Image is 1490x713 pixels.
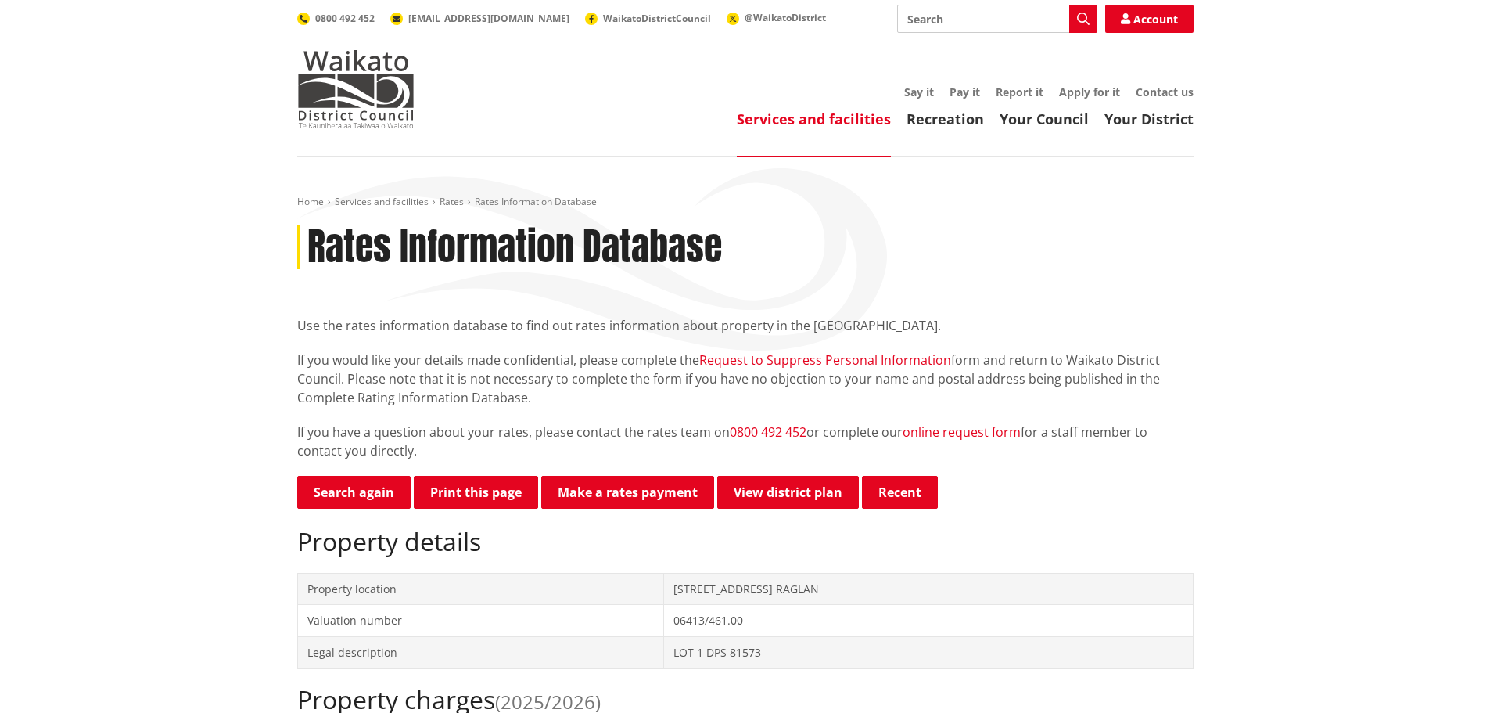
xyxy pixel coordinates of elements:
a: online request form [903,423,1021,441]
a: Search again [297,476,411,509]
a: WaikatoDistrictCouncil [585,12,711,25]
td: Valuation number [297,605,663,637]
a: Your Council [1000,110,1089,128]
h2: Property details [297,527,1194,556]
a: Home [297,195,324,208]
a: Make a rates payment [541,476,714,509]
a: 0800 492 452 [730,423,806,441]
td: Property location [297,573,663,605]
td: Legal description [297,636,663,668]
p: If you have a question about your rates, please contact the rates team on or complete our for a s... [297,423,1194,460]
a: Say it [904,85,934,99]
a: 0800 492 452 [297,12,375,25]
a: Account [1105,5,1194,33]
a: Rates [440,195,464,208]
span: 0800 492 452 [315,12,375,25]
p: If you would like your details made confidential, please complete the form and return to Waikato ... [297,351,1194,407]
h1: Rates Information Database [307,225,722,270]
img: Waikato District Council - Te Kaunihera aa Takiwaa o Waikato [297,50,415,128]
button: Print this page [414,476,538,509]
td: LOT 1 DPS 81573 [663,636,1193,668]
td: [STREET_ADDRESS] RAGLAN [663,573,1193,605]
span: @WaikatoDistrict [745,11,826,24]
a: Services and facilities [737,110,891,128]
a: Recreation [907,110,984,128]
a: [EMAIL_ADDRESS][DOMAIN_NAME] [390,12,569,25]
nav: breadcrumb [297,196,1194,209]
a: Report it [996,85,1043,99]
a: Contact us [1136,85,1194,99]
a: Request to Suppress Personal Information [699,351,951,369]
a: Your District [1104,110,1194,128]
input: Search input [897,5,1097,33]
a: Pay it [950,85,980,99]
a: View district plan [717,476,859,509]
p: Use the rates information database to find out rates information about property in the [GEOGRAPHI... [297,316,1194,335]
a: Apply for it [1059,85,1120,99]
td: 06413/461.00 [663,605,1193,637]
span: [EMAIL_ADDRESS][DOMAIN_NAME] [408,12,569,25]
button: Recent [862,476,938,509]
a: Services and facilities [335,195,429,208]
a: @WaikatoDistrict [727,11,826,24]
span: WaikatoDistrictCouncil [603,12,711,25]
span: Rates Information Database [475,195,597,208]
